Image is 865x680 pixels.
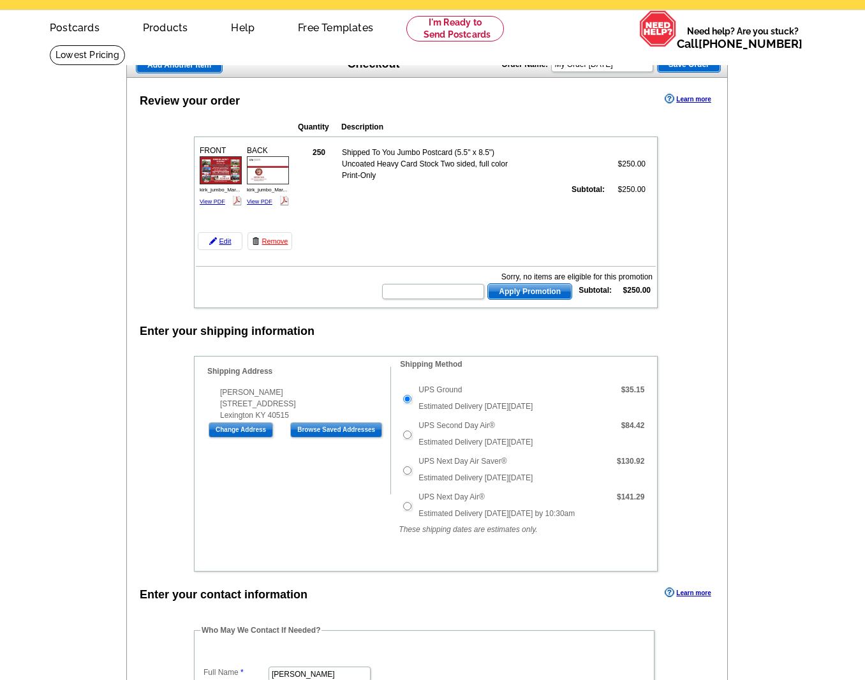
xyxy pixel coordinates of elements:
[277,11,394,41] a: Free Templates
[211,11,275,41] a: Help
[381,271,653,283] div: Sorry, no items are eligible for this promotion
[140,586,307,603] div: Enter your contact information
[418,402,533,411] span: Estimated Delivery [DATE][DATE]
[418,473,533,482] span: Estimated Delivery [DATE][DATE]
[579,286,612,295] strong: Subtotal:
[207,387,390,421] div: [PERSON_NAME] [STREET_ADDRESS] Lexington KY 40515
[209,237,217,245] img: pencil-icon.gif
[232,196,242,205] img: pdf_logo.png
[140,92,240,110] div: Review your order
[247,156,289,184] img: small-thumb.jpg
[487,283,572,300] button: Apply Promotion
[677,37,802,50] span: Call
[245,143,291,209] div: BACK
[247,187,287,193] span: kirk_jumbo_Mar...
[137,57,222,73] span: Add Another Item
[209,422,273,438] input: Change Address
[488,284,572,299] span: Apply Promotion
[665,94,711,104] a: Learn more
[418,438,533,447] span: Estimated Delivery [DATE][DATE]
[248,232,292,250] a: Remove
[200,187,240,193] span: kirk_jumbo_Mar...
[677,25,809,50] span: Need help? Are you stuck?
[200,198,225,205] a: View PDF
[341,121,574,133] th: Description
[418,455,506,467] label: UPS Next Day Air Saver®
[279,196,289,205] img: pdf_logo.png
[699,37,802,50] a: [PHONE_NUMBER]
[607,183,646,196] td: $250.00
[418,420,495,431] label: UPS Second Day Air®
[572,185,605,194] strong: Subtotal:
[200,625,322,636] legend: Who May We Contact If Needed?
[607,146,646,182] td: $250.00
[140,323,314,340] div: Enter your shipping information
[200,156,242,184] img: small-thumb.jpg
[418,509,575,518] span: Estimated Delivery [DATE][DATE] by 10:30am
[207,367,390,376] h4: Shipping Address
[610,383,865,680] iframe: LiveChat chat widget
[122,11,209,41] a: Products
[399,525,537,534] em: These shipping dates are estimates only.
[418,491,485,503] label: UPS Next Day Air®
[623,286,651,295] strong: $250.00
[252,237,260,245] img: trashcan-icon.gif
[198,143,244,209] div: FRONT
[203,667,267,678] label: Full Name
[290,422,382,438] input: Browse Saved Addresses
[341,146,526,182] td: Shipped To You Jumbo Postcard (5.5" x 8.5") Uncoated Heavy Card Stock Two sided, full color Print...
[639,10,677,47] img: help
[418,384,462,395] label: UPS Ground
[399,358,463,370] legend: Shipping Method
[297,121,339,133] th: Quantity
[198,232,242,250] a: Edit
[29,11,120,41] a: Postcards
[313,148,325,157] strong: 250
[136,57,223,73] a: Add Another Item
[247,198,272,205] a: View PDF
